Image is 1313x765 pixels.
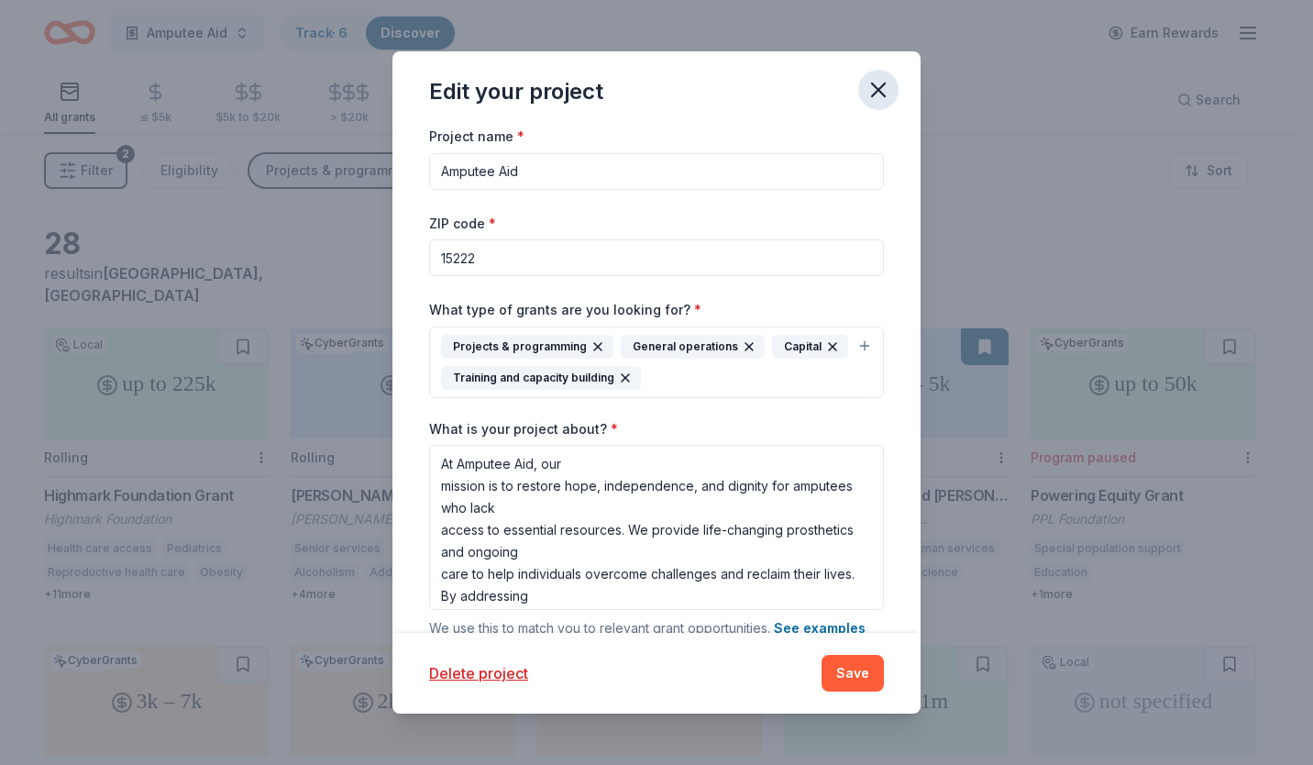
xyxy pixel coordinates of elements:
[429,153,884,190] input: After school program
[822,655,884,692] button: Save
[429,620,866,636] span: We use this to match you to relevant grant opportunities.
[429,420,618,438] label: What is your project about?
[429,215,496,233] label: ZIP code
[429,127,524,146] label: Project name
[429,239,884,276] input: 12345 (U.S. only)
[429,445,884,610] textarea: At Amputee Aid, our mission is to restore hope, independence, and dignity for amputees who lack a...
[429,662,528,684] button: Delete project
[621,335,765,359] div: General operations
[429,301,701,319] label: What type of grants are you looking for?
[441,335,613,359] div: Projects & programming
[772,335,848,359] div: Capital
[429,327,884,398] button: Projects & programmingGeneral operationsCapitalTraining and capacity building
[774,617,866,639] button: See examples
[441,366,641,390] div: Training and capacity building
[429,77,603,106] div: Edit your project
